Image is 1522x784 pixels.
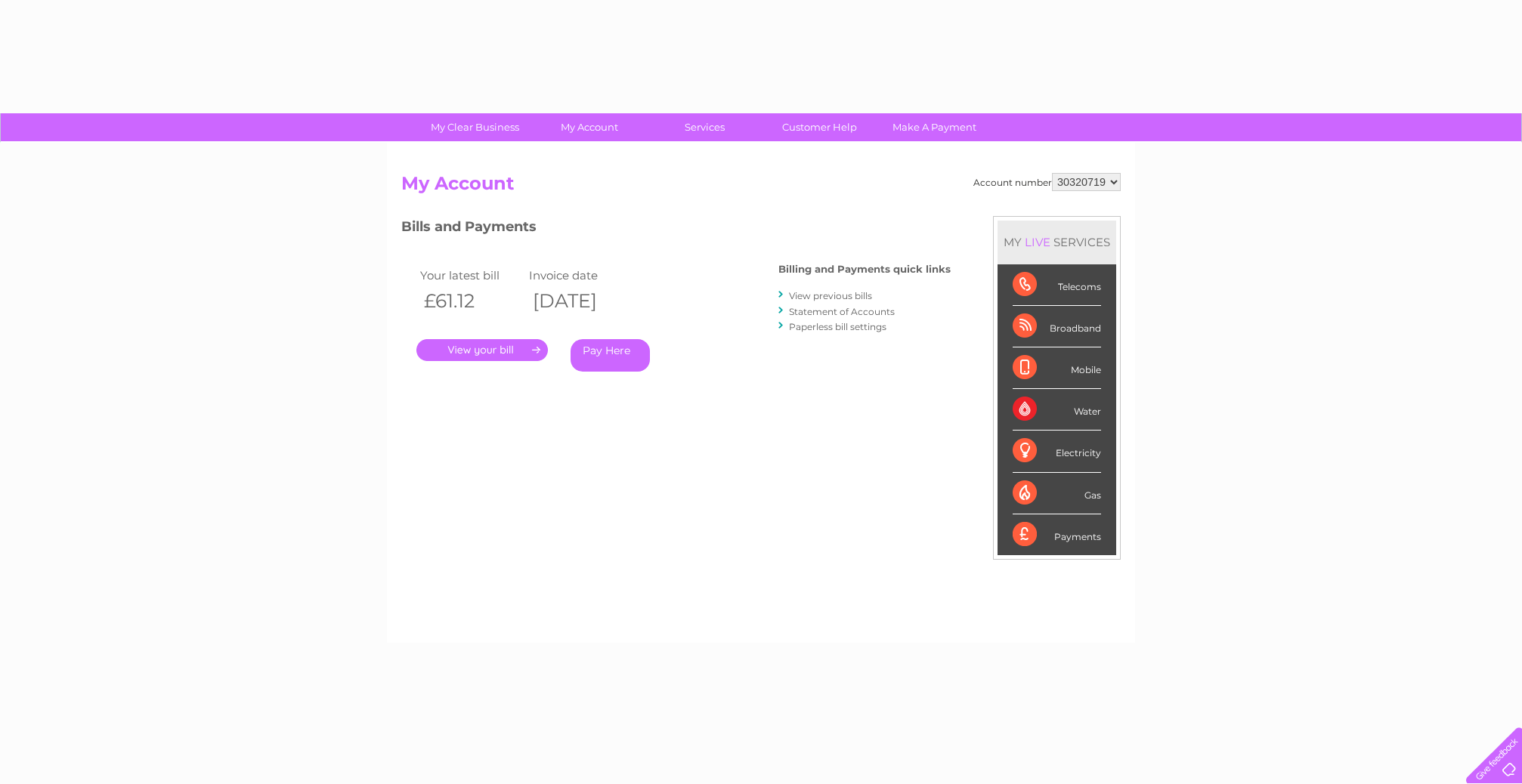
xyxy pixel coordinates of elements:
[789,321,886,332] a: Paperless bill settings
[1013,264,1101,306] div: Telecoms
[416,265,525,286] td: Your latest bill
[789,290,872,301] a: View previous bills
[1013,473,1101,514] div: Gas
[1013,514,1101,555] div: Payments
[1013,431,1101,472] div: Electricity
[416,339,548,361] a: .
[401,173,1121,202] h2: My Account
[998,221,1116,264] div: MY SERVICES
[778,264,951,275] h4: Billing and Payments quick links
[416,286,525,316] th: £61.12
[1022,235,1053,249] div: LIVE
[401,216,951,242] h3: Bills and Payments
[1013,347,1101,389] div: Mobile
[642,113,767,141] a: Services
[757,113,882,141] a: Customer Help
[525,286,634,316] th: [DATE]
[789,306,895,317] a: Statement of Accounts
[413,113,537,141] a: My Clear Business
[973,173,1121,191] div: Account number
[872,113,997,141] a: Make A Payment
[1013,306,1101,347] div: Broadband
[571,339,650,372] a: Pay Here
[525,265,634,286] td: Invoice date
[527,113,652,141] a: My Account
[1013,389,1101,431] div: Water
